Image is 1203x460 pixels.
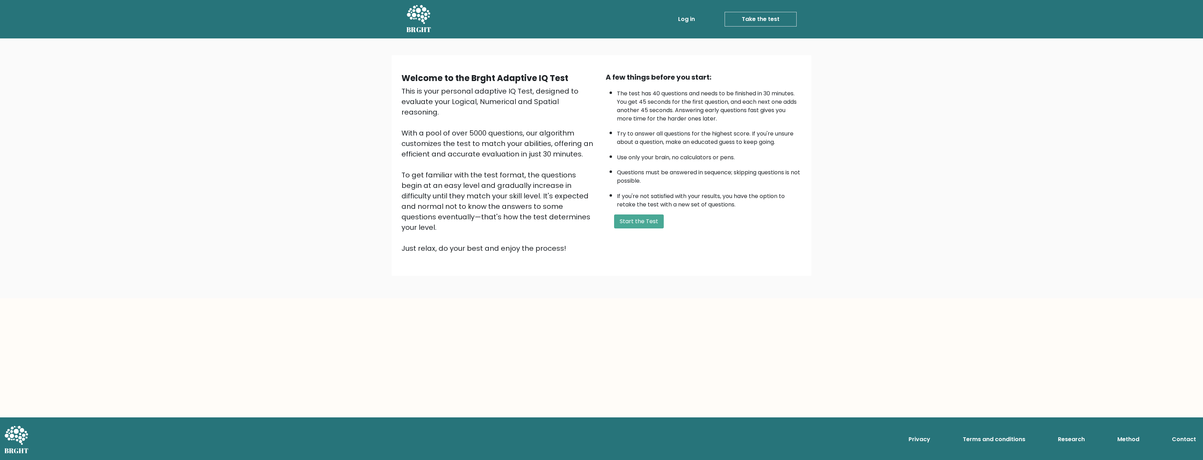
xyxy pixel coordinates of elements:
[906,432,933,446] a: Privacy
[1115,432,1142,446] a: Method
[960,432,1028,446] a: Terms and conditions
[617,126,802,146] li: Try to answer all questions for the highest score. If you're unsure about a question, make an edu...
[401,72,568,84] b: Welcome to the Brght Adaptive IQ Test
[1169,432,1199,446] a: Contact
[617,165,802,185] li: Questions must be answered in sequence; skipping questions is not possible.
[606,72,802,82] div: A few things before you start:
[614,214,664,228] button: Start the Test
[401,86,597,254] div: This is your personal adaptive IQ Test, designed to evaluate your Logical, Numerical and Spatial ...
[617,86,802,123] li: The test has 40 questions and needs to be finished in 30 minutes. You get 45 seconds for the firs...
[617,150,802,162] li: Use only your brain, no calculators or pens.
[675,12,698,26] a: Log in
[617,189,802,209] li: If you're not satisfied with your results, you have the option to retake the test with a new set ...
[1055,432,1088,446] a: Research
[406,25,432,34] h5: BRGHT
[406,3,432,36] a: BRGHT
[725,12,797,27] a: Take the test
